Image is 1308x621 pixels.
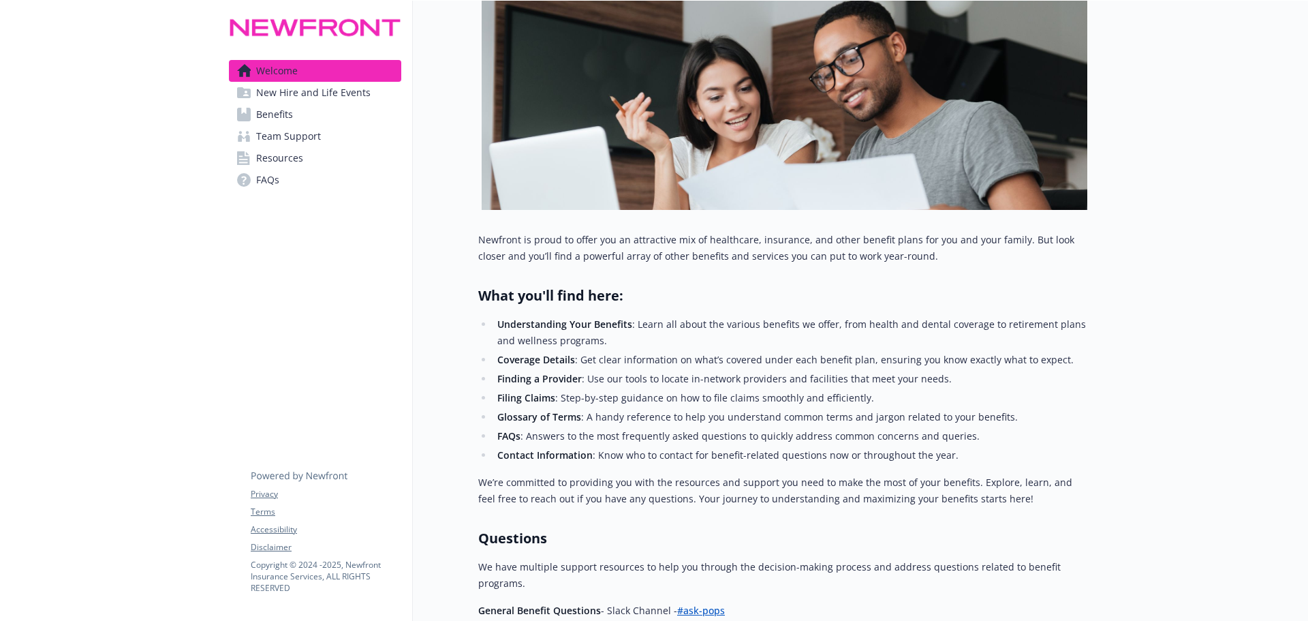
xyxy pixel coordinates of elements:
strong: Understanding Your Benefits [497,318,632,331]
li: : Answers to the most frequently asked questions to quickly address common concerns and queries. [493,428,1090,444]
a: FAQs [229,169,401,191]
p: - Slack Channel - [478,603,1090,619]
span: New Hire and Life Events [256,82,371,104]
strong: General Benefit Questions [478,604,601,617]
h2: What you'll find here: [478,286,1090,305]
li: : A handy reference to help you understand common terms and jargon related to your benefits. [493,409,1090,425]
span: Benefits [256,104,293,125]
a: Resources [229,147,401,169]
a: New Hire and Life Events [229,82,401,104]
span: Welcome [256,60,298,82]
a: Team Support [229,125,401,147]
li: : Use our tools to locate in-network providers and facilities that meet your needs. [493,371,1090,387]
p: Copyright © 2024 - 2025 , Newfront Insurance Services, ALL RIGHTS RESERVED [251,559,401,594]
a: Accessibility [251,524,401,536]
strong: Contact Information [497,449,593,461]
strong: Coverage Details [497,353,575,366]
h2: Questions [478,529,1090,548]
strong: Finding a Provider [497,372,582,385]
li: : Get clear information on what’s covered under each benefit plan, ensuring you know exactly what... [493,352,1090,368]
a: Terms [251,506,401,518]
strong: Glossary of Terms [497,410,581,423]
strong: Filing Claims [497,391,555,404]
span: FAQs [256,169,279,191]
a: Privacy [251,488,401,500]
a: #ask-pops [677,604,725,617]
span: Resources [256,147,303,169]
span: Team Support [256,125,321,147]
p: Newfront is proud to offer you an attractive mix of healthcare, insurance, and other benefit plan... [478,232,1090,264]
a: Benefits [229,104,401,125]
p: We have multiple support resources to help you through the decision-making process and address qu... [478,559,1090,592]
strong: FAQs [497,429,520,442]
a: Disclaimer [251,541,401,554]
li: : Know who to contact for benefit-related questions now or throughout the year. [493,447,1090,464]
p: We’re committed to providing you with the resources and support you need to make the most of your... [478,474,1090,507]
li: : Learn all about the various benefits we offer, from health and dental coverage to retirement pl... [493,316,1090,349]
li: : Step-by-step guidance on how to file claims smoothly and efficiently. [493,390,1090,406]
a: Welcome [229,60,401,82]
